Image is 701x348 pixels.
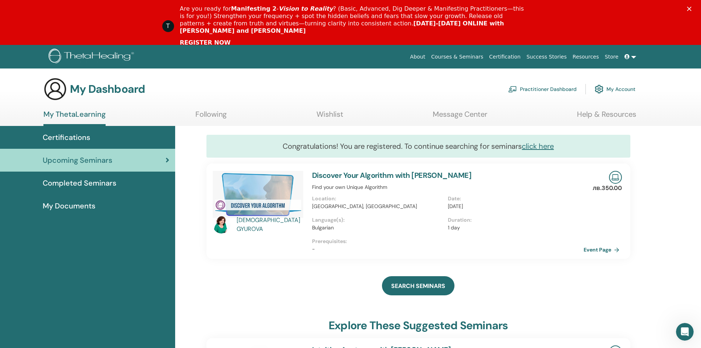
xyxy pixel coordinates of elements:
p: Language(s) : [312,216,443,224]
a: click here [522,141,554,151]
h3: explore these suggested seminars [329,319,508,332]
p: [DATE] [448,203,579,210]
p: лв.350.00 [593,184,622,193]
img: Discover Your Algorithm [213,171,303,218]
div: Congratulations! You are registered. To continue searching for seminars [206,135,630,158]
a: Wishlist [316,110,343,124]
a: Courses & Seminars [428,50,486,64]
a: Following [195,110,227,124]
b: [DATE]-[DATE] ONLINE with [PERSON_NAME] and [PERSON_NAME] [180,20,504,34]
iframe: Intercom live chat [676,323,694,341]
p: - [312,245,584,253]
a: Discover Your Algorithm with [PERSON_NAME] [312,171,472,180]
i: Vision to Reality [279,5,333,12]
p: Location : [312,195,443,203]
a: Help & Resources [577,110,636,124]
a: Store [602,50,622,64]
p: Duration : [448,216,579,224]
div: Profile image for ThetaHealing [162,20,174,32]
span: Completed Seminars [43,177,116,189]
p: Bulgarian [312,224,443,232]
span: SEARCH SEMINARS [391,282,445,290]
img: Live Online Seminar [609,171,622,184]
a: Event Page [584,244,622,255]
img: cog.svg [595,83,603,95]
a: My Account [595,81,635,97]
a: Practitioner Dashboard [508,81,577,97]
img: generic-user-icon.jpg [43,77,67,101]
p: Find your own Unique Algorithm [312,183,584,191]
img: default.jpg [213,216,230,233]
a: Resources [570,50,602,64]
div: Are you ready for - ? (Basic, Advanced, Dig Deeper & Manifesting Practitioners—this is for you!) ... [180,5,527,35]
img: logo.png [49,49,137,65]
span: My Documents [43,200,95,211]
a: REGISTER NOW [180,39,231,47]
a: Message Center [433,110,487,124]
img: chalkboard-teacher.svg [508,86,517,92]
a: My ThetaLearning [43,110,106,126]
p: [GEOGRAPHIC_DATA], [GEOGRAPHIC_DATA] [312,203,443,210]
a: About [407,50,428,64]
div: Close [687,7,694,11]
span: Certifications [43,132,90,143]
a: Success Stories [524,50,570,64]
p: Date : [448,195,579,203]
a: [DEMOGRAPHIC_DATA] GYUROVA [237,216,305,233]
a: Certification [486,50,523,64]
span: Upcoming Seminars [43,155,112,166]
h3: My Dashboard [70,82,145,96]
p: Prerequisites : [312,238,584,245]
a: SEARCH SEMINARS [382,276,454,295]
b: Manifesting 2 [231,5,277,12]
p: 1 day [448,224,579,232]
